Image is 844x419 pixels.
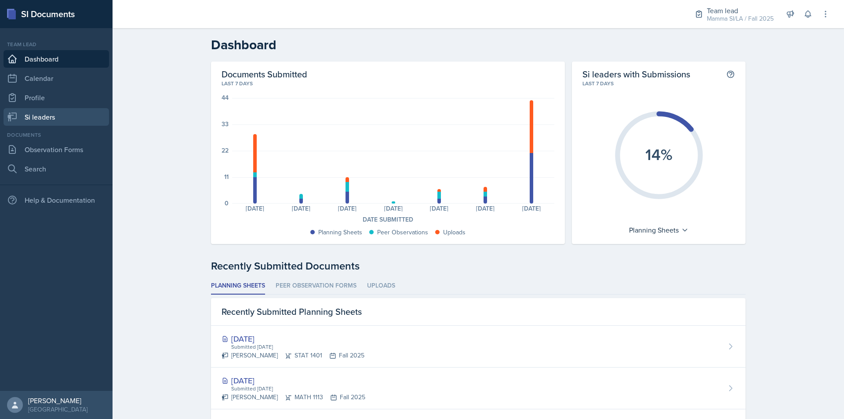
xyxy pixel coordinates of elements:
div: [DATE] [232,205,278,211]
div: Mamma SI/LA / Fall 2025 [707,14,774,23]
div: 33 [222,121,229,127]
div: [DATE] [278,205,324,211]
a: Calendar [4,69,109,87]
h2: Dashboard [211,37,746,53]
div: Recently Submitted Documents [211,258,746,274]
li: Peer Observation Forms [276,277,357,295]
div: [PERSON_NAME] STAT 1401 Fall 2025 [222,351,364,360]
div: Team lead [707,5,774,16]
div: Date Submitted [222,215,554,224]
div: [DATE] [462,205,509,211]
div: Documents [4,131,109,139]
div: Last 7 days [222,80,554,87]
div: [DATE] [370,205,416,211]
div: Help & Documentation [4,191,109,209]
a: Search [4,160,109,178]
div: 0 [225,200,229,206]
div: [DATE] [324,205,371,211]
a: Profile [4,89,109,106]
div: Submitted [DATE] [230,343,364,351]
div: Recently Submitted Planning Sheets [211,298,746,326]
a: Dashboard [4,50,109,68]
div: Uploads [443,228,466,237]
h2: Si leaders with Submissions [582,69,690,80]
div: 11 [224,174,229,180]
div: [GEOGRAPHIC_DATA] [28,405,87,414]
div: Planning Sheets [625,223,693,237]
div: [PERSON_NAME] MATH 1113 Fall 2025 [222,393,365,402]
a: Observation Forms [4,141,109,158]
div: [PERSON_NAME] [28,396,87,405]
div: Team lead [4,40,109,48]
a: [DATE] Submitted [DATE] [PERSON_NAME]MATH 1113Fall 2025 [211,368,746,409]
a: [DATE] Submitted [DATE] [PERSON_NAME]STAT 1401Fall 2025 [211,326,746,368]
div: [DATE] [222,333,364,345]
div: [DATE] [222,375,365,386]
div: 22 [222,147,229,153]
li: Uploads [367,277,395,295]
li: Planning Sheets [211,277,265,295]
div: Submitted [DATE] [230,385,365,393]
div: [DATE] [509,205,555,211]
div: Last 7 days [582,80,735,87]
div: Peer Observations [377,228,428,237]
div: [DATE] [416,205,462,211]
div: 44 [222,95,229,101]
h2: Documents Submitted [222,69,554,80]
text: 14% [645,143,673,166]
a: Si leaders [4,108,109,126]
div: Planning Sheets [318,228,362,237]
